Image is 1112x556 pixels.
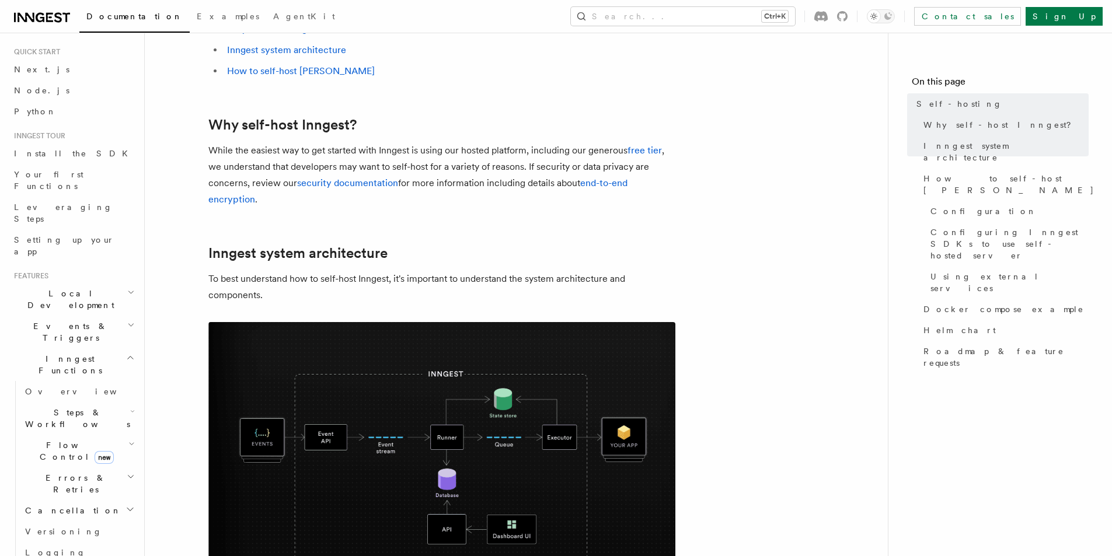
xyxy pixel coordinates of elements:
[14,149,135,158] span: Install the SDK
[628,145,662,156] a: free tier
[9,164,137,197] a: Your first Functions
[208,271,675,303] p: To best understand how to self-host Inngest, it's important to understand the system architecture...
[227,44,346,55] a: Inngest system architecture
[95,451,114,464] span: new
[273,12,335,21] span: AgentKit
[930,271,1089,294] span: Using external services
[912,75,1089,93] h4: On this page
[9,288,127,311] span: Local Development
[923,324,996,336] span: Helm chart
[919,299,1089,320] a: Docker compose example
[14,65,69,74] span: Next.js
[20,381,137,402] a: Overview
[190,4,266,32] a: Examples
[571,7,795,26] button: Search...Ctrl+K
[86,12,183,21] span: Documentation
[914,7,1021,26] a: Contact sales
[923,303,1084,315] span: Docker compose example
[20,505,121,516] span: Cancellation
[926,266,1089,299] a: Using external services
[923,345,1089,369] span: Roadmap & feature requests
[197,12,259,21] span: Examples
[266,4,342,32] a: AgentKit
[919,168,1089,201] a: How to self-host [PERSON_NAME]
[9,353,126,376] span: Inngest Functions
[208,142,675,208] p: While the easiest way to get started with Inngest is using our hosted platform, including our gen...
[867,9,895,23] button: Toggle dark mode
[20,439,128,463] span: Flow Control
[14,235,114,256] span: Setting up your app
[9,283,137,316] button: Local Development
[926,222,1089,266] a: Configuring Inngest SDKs to use self-hosted server
[9,316,137,348] button: Events & Triggers
[14,86,69,95] span: Node.js
[208,245,388,261] a: Inngest system architecture
[9,143,137,164] a: Install the SDK
[9,131,65,141] span: Inngest tour
[20,407,130,430] span: Steps & Workflows
[227,65,375,76] a: How to self-host [PERSON_NAME]
[926,201,1089,222] a: Configuration
[9,59,137,80] a: Next.js
[919,320,1089,341] a: Helm chart
[9,320,127,344] span: Events & Triggers
[297,177,398,188] a: security documentation
[20,435,137,467] button: Flow Controlnew
[14,170,83,191] span: Your first Functions
[14,107,57,116] span: Python
[919,135,1089,168] a: Inngest system architecture
[1026,7,1103,26] a: Sign Up
[79,4,190,33] a: Documentation
[930,205,1037,217] span: Configuration
[9,197,137,229] a: Leveraging Steps
[20,500,137,521] button: Cancellation
[20,472,127,495] span: Errors & Retries
[9,80,137,101] a: Node.js
[923,119,1079,131] span: Why self-host Inngest?
[923,140,1089,163] span: Inngest system architecture
[9,348,137,381] button: Inngest Functions
[916,98,1002,110] span: Self-hosting
[25,387,145,396] span: Overview
[20,521,137,542] a: Versioning
[919,114,1089,135] a: Why self-host Inngest?
[762,11,788,22] kbd: Ctrl+K
[9,101,137,122] a: Python
[930,226,1089,261] span: Configuring Inngest SDKs to use self-hosted server
[14,202,113,223] span: Leveraging Steps
[9,229,137,262] a: Setting up your app
[208,117,357,133] a: Why self-host Inngest?
[919,341,1089,373] a: Roadmap & feature requests
[923,173,1094,196] span: How to self-host [PERSON_NAME]
[912,93,1089,114] a: Self-hosting
[9,271,48,281] span: Features
[20,467,137,500] button: Errors & Retries
[9,47,60,57] span: Quick start
[20,402,137,435] button: Steps & Workflows
[25,527,102,536] span: Versioning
